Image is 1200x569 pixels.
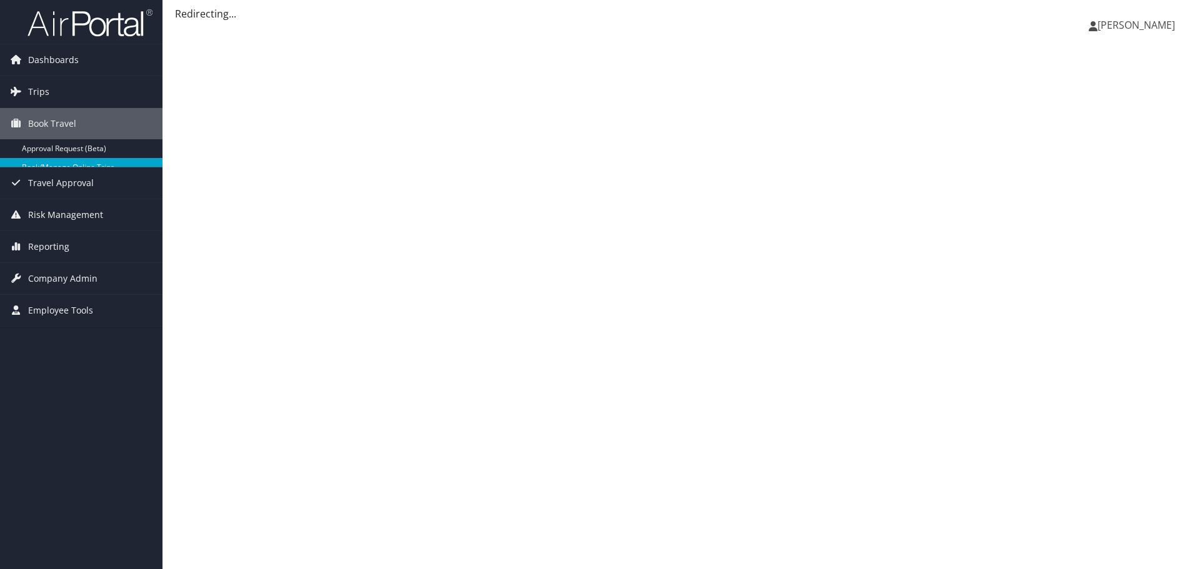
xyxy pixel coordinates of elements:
[27,8,152,37] img: airportal-logo.png
[28,263,97,294] span: Company Admin
[28,167,94,199] span: Travel Approval
[28,231,69,262] span: Reporting
[28,76,49,107] span: Trips
[28,295,93,326] span: Employee Tools
[28,44,79,76] span: Dashboards
[1097,18,1175,32] span: [PERSON_NAME]
[28,108,76,139] span: Book Travel
[1089,6,1187,44] a: [PERSON_NAME]
[175,6,1187,21] div: Redirecting...
[28,199,103,230] span: Risk Management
